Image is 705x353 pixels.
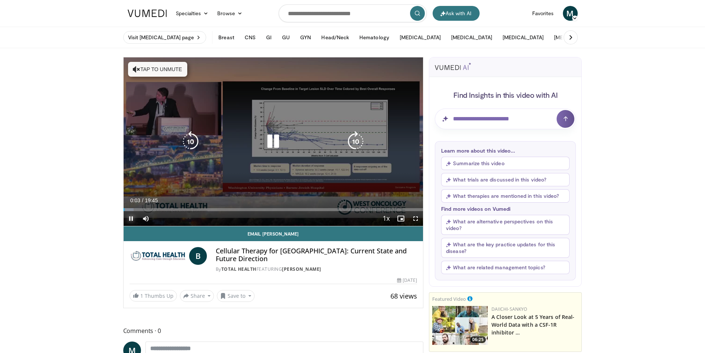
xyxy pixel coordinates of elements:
[441,157,570,170] button: Summarize this video
[432,296,466,302] small: Featured Video
[441,215,570,235] button: What are alternative perspectives on this video?
[262,30,276,45] button: GI
[145,197,158,203] span: 19:45
[491,306,527,312] a: Daiichi-Sankyo
[441,261,570,274] button: What are related management topics?
[130,290,177,302] a: 1 Thumbs Up
[393,211,408,226] button: Enable picture-in-picture mode
[563,6,578,21] a: M
[171,6,213,21] a: Specialties
[491,313,574,336] a: A Closer Look at 5 Years of Real-World Data with a CSF-1R inhibitor …
[447,30,497,45] button: [MEDICAL_DATA]
[128,10,167,17] img: VuMedi Logo
[408,211,423,226] button: Fullscreen
[124,57,423,226] video-js: Video Player
[433,6,480,21] button: Ask with AI
[397,277,417,284] div: [DATE]
[498,30,548,45] button: [MEDICAL_DATA]
[217,290,255,302] button: Save to
[124,211,138,226] button: Pause
[130,197,140,203] span: 0:03
[282,266,321,272] a: [PERSON_NAME]
[278,30,294,45] button: GU
[221,266,256,272] a: Total Health
[379,211,393,226] button: Playback Rate
[435,90,576,100] h4: Find Insights in this video with AI
[142,197,144,203] span: /
[435,63,471,70] img: vumedi-ai-logo.svg
[240,30,260,45] button: CNS
[432,306,488,345] img: 93c22cae-14d1-47f0-9e4a-a244e824b022.png.150x105_q85_crop-smart_upscale.jpg
[130,247,186,265] img: Total Health
[441,173,570,186] button: What trials are discussed in this video?
[441,189,570,203] button: What therapies are mentioned in this video?
[528,6,558,21] a: Favorites
[470,336,486,343] span: 06:25
[435,109,576,129] input: Question for AI
[123,31,207,44] a: Visit [MEDICAL_DATA] page
[279,4,427,22] input: Search topics, interventions
[441,206,570,212] p: Find more videos on Vumedi
[180,290,214,302] button: Share
[189,247,207,265] a: B
[390,292,417,300] span: 68 views
[395,30,445,45] button: [MEDICAL_DATA]
[213,6,247,21] a: Browse
[124,226,423,241] a: Email [PERSON_NAME]
[214,30,238,45] button: Breast
[140,292,143,299] span: 1
[216,247,417,263] h4: Cellular Therapy for [GEOGRAPHIC_DATA]: Current State and Future Direction
[123,326,424,336] span: Comments 0
[432,306,488,345] a: 06:25
[138,211,153,226] button: Mute
[441,238,570,258] button: What are the key practice updates for this disease?
[124,208,423,211] div: Progress Bar
[128,62,187,77] button: Tap to unmute
[441,147,570,154] p: Learn more about this video...
[355,30,394,45] button: Hematology
[216,266,417,273] div: By FEATURING
[296,30,315,45] button: GYN
[317,30,353,45] button: Head/Neck
[550,30,600,45] button: [MEDICAL_DATA]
